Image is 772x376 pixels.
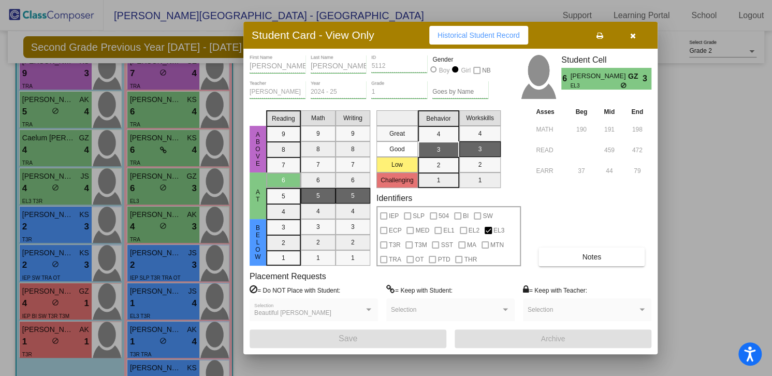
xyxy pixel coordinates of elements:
[386,285,453,295] label: = Keep with Student:
[523,285,587,295] label: = Keep with Teacher:
[432,55,488,64] mat-label: Gender
[463,210,469,222] span: BI
[441,239,453,251] span: SST
[460,66,471,75] div: Girl
[536,122,564,137] input: assessment
[339,334,357,343] span: Save
[570,82,620,90] span: EL3
[483,210,492,222] span: SW
[536,163,564,179] input: assessment
[541,335,565,343] span: Archive
[490,239,504,251] span: MTN
[389,239,401,251] span: T3R
[455,329,651,348] button: Archive
[250,329,446,348] button: Save
[595,106,623,118] th: Mid
[438,31,520,39] span: Historical Student Record
[623,106,651,118] th: End
[439,66,450,75] div: Boy
[253,224,263,261] span: Below
[643,73,651,85] span: 3
[443,224,454,237] span: EL1
[389,210,399,222] span: IEP
[561,55,651,65] h3: Student Cell
[253,189,263,203] span: At
[432,89,488,96] input: goes by name
[582,253,601,261] span: Notes
[536,142,564,158] input: assessment
[439,210,449,222] span: 504
[250,271,326,281] label: Placement Requests
[371,63,427,70] input: Enter ID
[389,224,402,237] span: ECP
[414,239,427,251] span: T3M
[415,253,424,266] span: OT
[561,73,570,85] span: 6
[389,253,401,266] span: TRA
[253,131,263,167] span: Above
[415,224,429,237] span: MED
[570,71,628,82] span: [PERSON_NAME]
[482,64,491,77] span: NB
[413,210,425,222] span: SLP
[438,253,450,266] span: PTD
[371,89,427,96] input: grade
[467,239,476,251] span: MA
[376,193,412,203] label: Identifiers
[250,285,340,295] label: = Do NOT Place with Student:
[311,89,367,96] input: year
[469,224,479,237] span: EL2
[567,106,595,118] th: Beg
[252,28,374,41] h3: Student Card - View Only
[254,309,331,316] span: Beautiful [PERSON_NAME]
[250,89,305,96] input: teacher
[538,248,645,266] button: Notes
[533,106,567,118] th: Asses
[628,71,643,82] span: GZ
[464,253,477,266] span: THR
[493,224,504,237] span: EL3
[429,26,528,45] button: Historical Student Record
